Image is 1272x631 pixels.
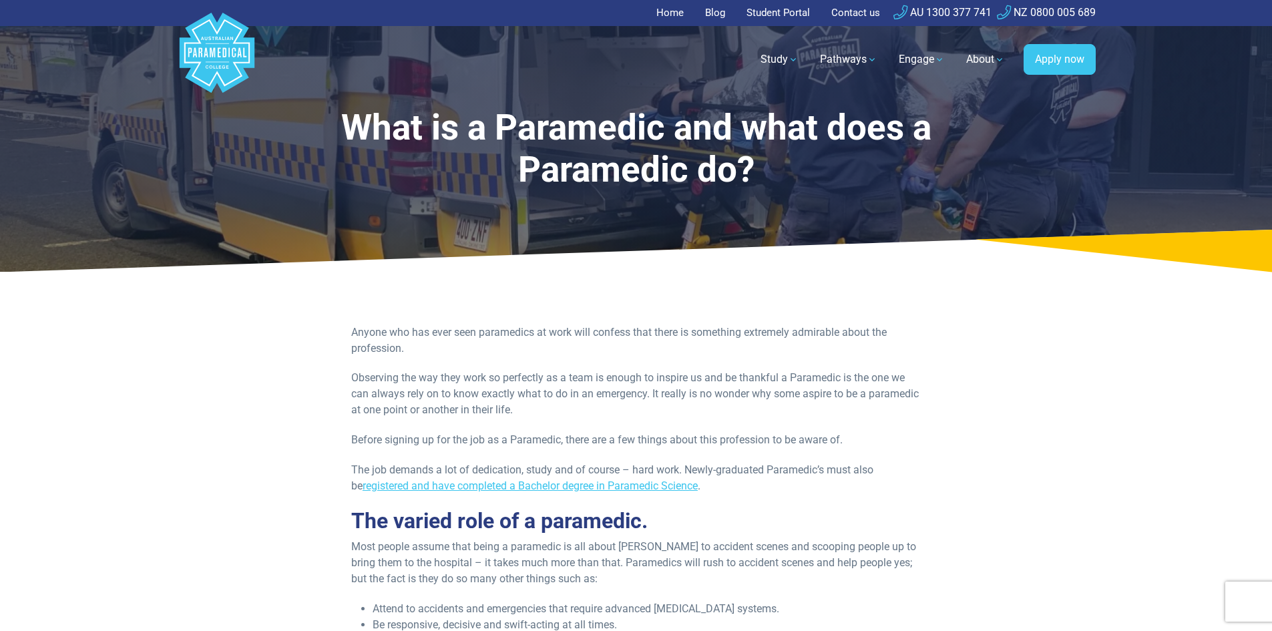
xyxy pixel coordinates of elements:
h2: The varied role of a paramedic. [351,508,921,534]
a: registered and have completed a Bachelor degree in Paramedic Science [363,479,698,492]
p: Most people assume that being a paramedic is all about [PERSON_NAME] to accident scenes and scoop... [351,539,921,587]
a: AU 1300 377 741 [893,6,992,19]
li: Attend to accidents and emergencies that require advanced [MEDICAL_DATA] systems. [373,601,921,617]
p: The job demands a lot of dedication, study and of course – hard work. Newly-graduated Paramedic’s... [351,462,921,494]
a: Engage [891,41,953,78]
a: Apply now [1024,44,1096,75]
a: NZ 0800 005 689 [997,6,1096,19]
a: Australian Paramedical College [177,26,257,93]
p: Before signing up for the job as a Paramedic, there are a few things about this profession to be ... [351,432,921,448]
a: About [958,41,1013,78]
p: Observing the way they work so perfectly as a team is enough to inspire us and be thankful a Para... [351,370,921,418]
a: Pathways [812,41,885,78]
p: Anyone who has ever seen paramedics at work will confess that there is something extremely admira... [351,325,921,357]
h1: What is a Paramedic and what does a Paramedic do? [292,107,981,192]
a: Study [753,41,807,78]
